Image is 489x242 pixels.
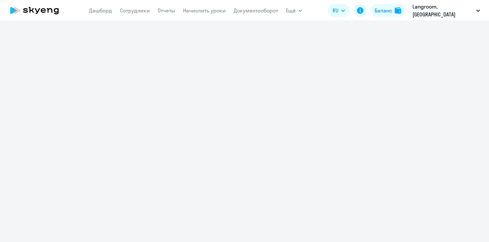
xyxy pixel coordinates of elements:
[89,7,112,14] a: Дашборд
[158,7,175,14] a: Отчеты
[120,7,150,14] a: Сотрудники
[183,7,226,14] a: Начислить уроки
[286,7,296,14] span: Ещё
[328,4,350,17] button: RU
[409,3,483,18] button: Langroom, [GEOGRAPHIC_DATA] "Excellent technologies"
[333,7,338,14] span: RU
[412,3,474,18] p: Langroom, [GEOGRAPHIC_DATA] "Excellent technologies"
[286,4,302,17] button: Ещё
[234,7,278,14] a: Документооборот
[375,7,392,14] div: Баланс
[371,4,405,17] button: Балансbalance
[395,7,401,14] img: balance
